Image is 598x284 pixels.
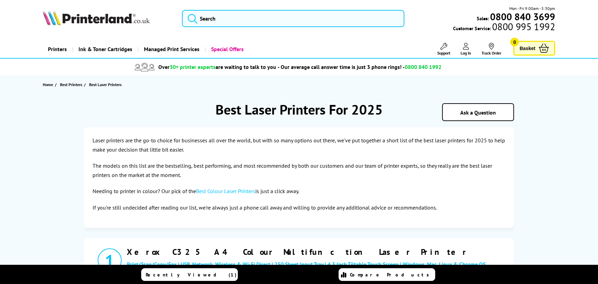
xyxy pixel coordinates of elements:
[491,23,555,30] span: 0800 995 1992
[205,40,249,58] a: Special Offers
[481,43,501,56] a: Track Order
[461,43,471,56] a: Log In
[43,10,150,25] img: Printerland Logo
[89,81,122,88] span: Best Laser Printers
[72,40,137,58] a: Ink & Toner Cartridges
[60,81,82,88] span: Best Printers
[509,5,555,12] span: Mon - Fri 9:00am - 5:30pm
[489,13,555,20] a: 0800 840 3699
[182,10,404,27] input: Search
[196,188,255,194] a: Best Colour Laser Printers
[93,136,505,154] p: Laser printers are the go-to choice for businesses all over the world, but with so many options o...
[93,187,505,196] p: Needing to printer in colour? Our pick of the is just a click away.
[93,161,505,180] p: The models on this list are the bestselling, best performing, and most recommended by both our cu...
[513,41,555,56] a: Basket 0
[461,50,471,56] span: Log In
[477,15,489,22] span: Sales:
[93,203,505,212] p: If you're still undecided after reading our list, we're always just a phone call away and willing...
[510,38,519,46] span: 0
[84,100,514,118] h1: Best Laser Printers For 2025
[78,40,132,58] span: Ink & Toner Cartridges
[339,268,435,281] a: Compare Products
[127,247,511,257] a: Xerox C325 A4 Colour Multifunction Laser Printer
[43,81,55,88] a: Home
[278,63,441,70] span: - Our average call answer time is just 3 phone rings! -
[520,44,535,53] span: Basket
[170,63,216,70] span: 30+ printer experts
[43,81,53,88] span: Home
[490,10,555,23] b: 0800 840 3699
[453,23,555,32] span: Customer Service:
[98,248,122,272] div: 1
[437,43,450,56] a: Support
[146,272,237,278] span: Recently Viewed (1)
[405,63,441,70] span: 0800 840 1992
[43,10,173,27] a: Printerland Logo
[460,109,496,116] a: Ask a Question
[60,81,84,88] a: Best Printers
[127,261,511,274] span: Print/Scan/Copy/Fax | USB, Network, Wireless & Wi-Fi Direct | 250 Sheet Input Tray | 4.3 Inch Til...
[43,40,72,58] a: Printers
[137,40,205,58] a: Managed Print Services
[437,50,450,56] span: Support
[89,81,123,88] a: Best Laser Printers
[350,272,433,278] span: Compare Products
[141,268,238,281] a: Recently Viewed (1)
[158,63,276,70] span: Over are waiting to talk to you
